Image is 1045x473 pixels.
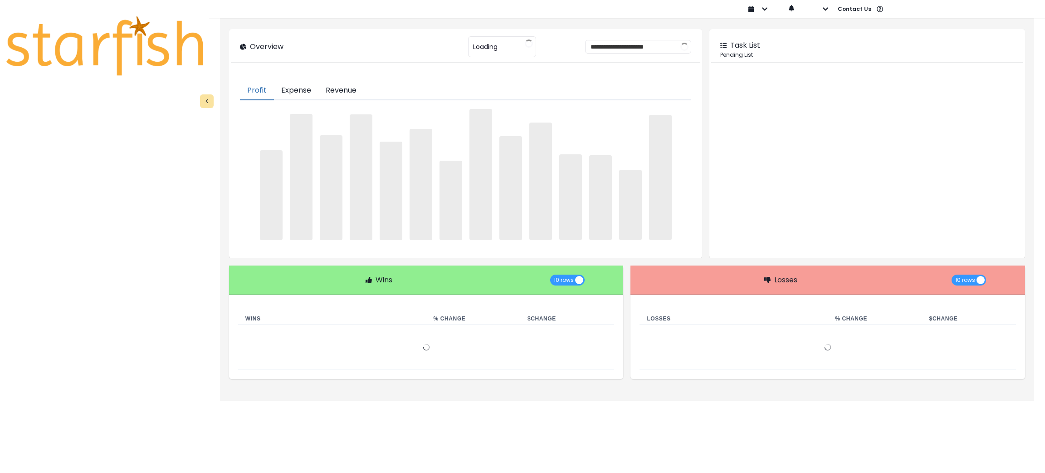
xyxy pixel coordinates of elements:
span: ‌ [410,129,432,240]
span: ‌ [469,109,492,240]
span: Loading [473,37,498,56]
th: % Change [828,313,922,325]
span: ‌ [380,142,402,240]
span: ‌ [439,161,462,240]
button: Expense [274,81,318,100]
span: ‌ [290,114,313,240]
th: Wins [238,313,426,325]
p: Losses [774,275,797,286]
span: ‌ [649,115,672,240]
th: $ Change [922,313,1016,325]
th: % Change [426,313,520,325]
p: Pending List [720,51,1014,59]
p: Task List [730,40,760,51]
span: 10 rows [955,275,975,286]
button: Profit [240,81,274,100]
span: 10 rows [554,275,574,286]
span: ‌ [559,154,582,240]
span: ‌ [529,123,552,240]
span: ‌ [320,135,342,240]
th: $ Change [520,313,614,325]
p: Overview [250,41,283,52]
p: Wins [376,275,392,286]
span: ‌ [260,150,283,240]
span: ‌ [350,114,372,240]
span: ‌ [499,136,522,240]
th: Losses [640,313,828,325]
button: Revenue [318,81,364,100]
span: ‌ [619,170,642,240]
span: ‌ [589,155,612,240]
